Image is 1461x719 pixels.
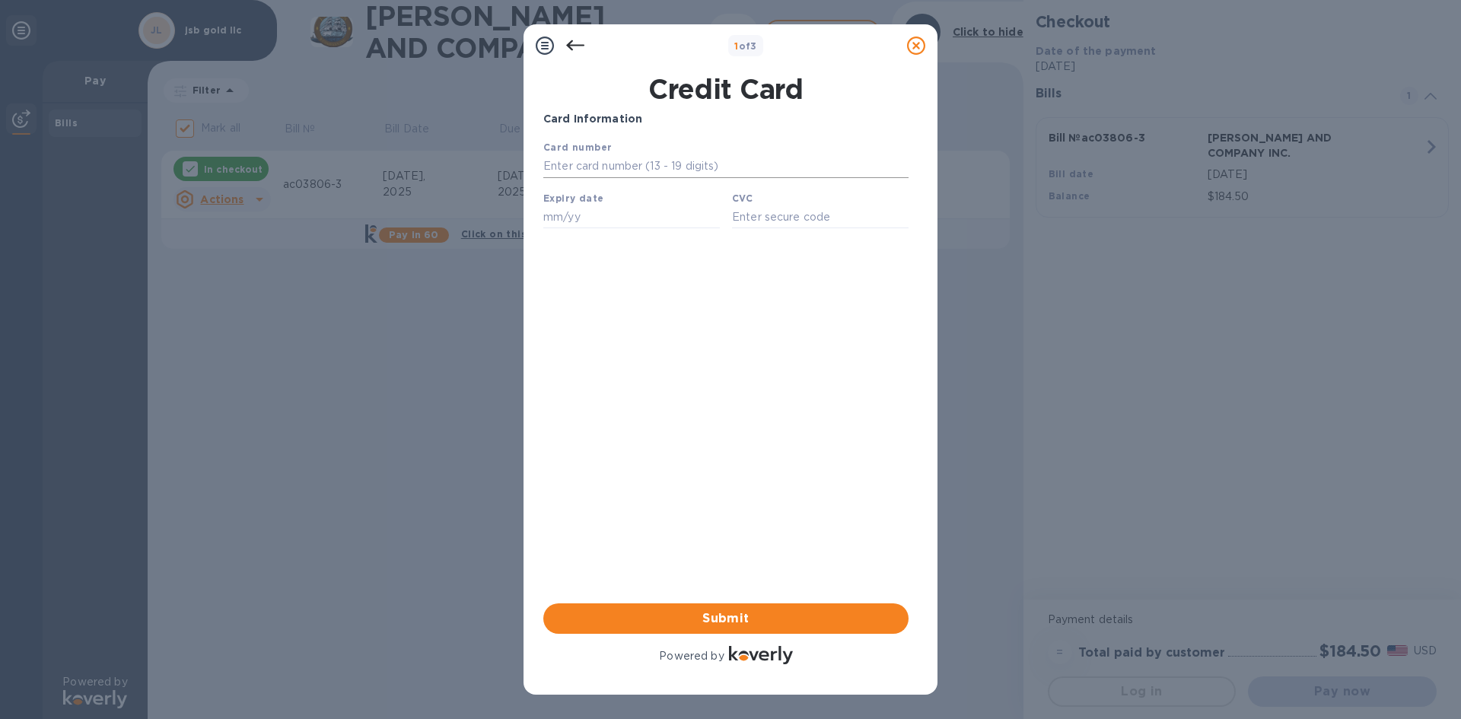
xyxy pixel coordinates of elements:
[734,40,738,52] span: 1
[555,609,896,628] span: Submit
[659,648,724,664] p: Powered by
[729,646,793,664] img: Logo
[543,113,642,125] b: Card Information
[543,139,909,233] iframe: Your browser does not support iframes
[734,40,757,52] b: of 3
[537,73,915,105] h1: Credit Card
[543,603,909,634] button: Submit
